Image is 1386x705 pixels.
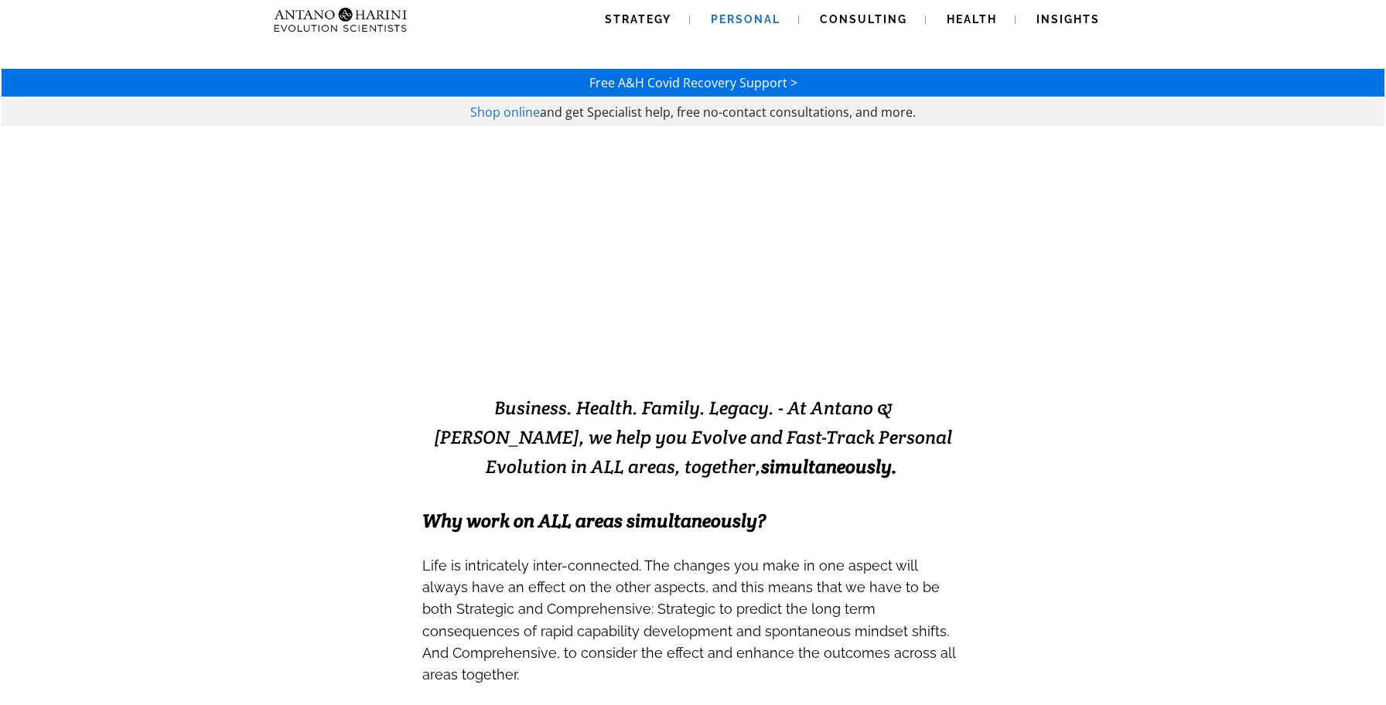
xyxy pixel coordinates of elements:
span: Health [947,13,997,26]
span: Strategy [605,13,671,26]
span: Life is intricately inter-connected. The changes you make in one aspect will always have an effec... [422,557,955,683]
span: Consulting [820,13,907,26]
span: Insights [1036,13,1100,26]
span: Why work on ALL areas simultaneously? [422,509,766,533]
span: Personal [711,13,780,26]
a: Free A&H Covid Recovery Support > [589,74,797,91]
span: and get Specialist help, free no-contact consultations, and more. [540,104,916,121]
b: simultaneously. [761,455,897,479]
a: Shop online [470,104,540,121]
strong: EXCELLENCE [671,322,878,360]
span: Business. Health. Family. Legacy. - At Antano & [PERSON_NAME], we help you Evolve and Fast-Track ... [434,396,952,479]
strong: EVOLVING [509,322,671,360]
